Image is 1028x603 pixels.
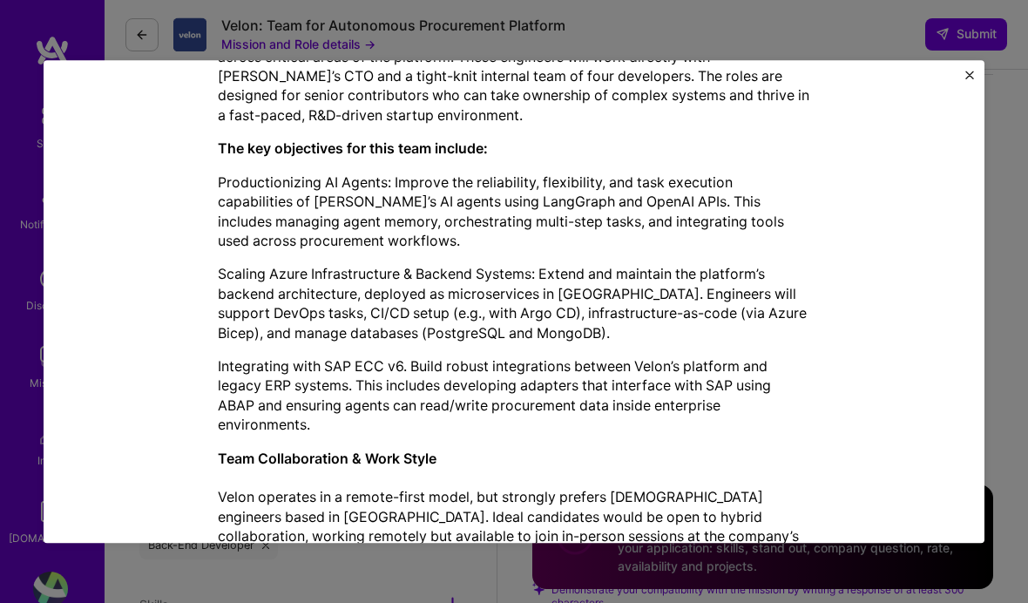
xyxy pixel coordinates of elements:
p: Velon is seeking three engineers to join their core team and help accelerate development across c... [218,8,810,125]
p: Integrating with SAP ECC v6. Build robust integrations between Velon’s platform and legacy ERP sy... [218,356,810,435]
p: Velon operates in a remote-first model, but strongly prefers [DEMOGRAPHIC_DATA] engineers based i... [218,449,810,566]
strong: The key objectives for this team include: [218,140,488,158]
strong: Team Collaboration & Work Style [218,450,436,467]
p: Productionizing AI Agents: Improve the reliability, flexibility, and task execution capabilities ... [218,173,810,251]
p: Scaling Azure Infrastructure & Backend Systems: Extend and maintain the platform’s backend archit... [218,265,810,343]
button: Close [965,71,974,89]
